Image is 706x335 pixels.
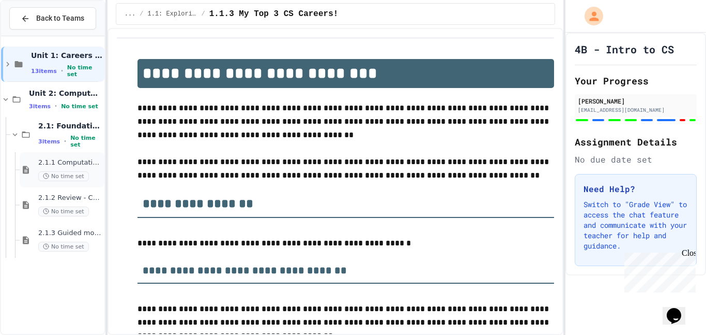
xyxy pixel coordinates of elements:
[38,194,102,202] span: 2.1.2 Review - Computational Thinking and Problem Solving
[575,42,674,56] h1: 4B - Intro to CS
[38,138,60,145] span: 3 items
[578,96,694,106] div: [PERSON_NAME]
[64,137,66,145] span: •
[202,10,205,18] span: /
[140,10,143,18] span: /
[584,199,688,251] p: Switch to "Grade View" to access the chat feature and communicate with your teacher for help and ...
[575,135,697,149] h2: Assignment Details
[38,121,102,130] span: 2.1: Foundations of Computational Thinking
[209,8,339,20] span: 1.1.3 My Top 3 CS Careers!
[9,7,96,30] button: Back to Teams
[578,106,694,114] div: [EMAIL_ADDRESS][DOMAIN_NAME]
[148,10,197,18] span: 1.1: Exploring CS Careers
[29,89,102,98] span: Unit 2: Computational Thinking & Problem-Solving
[61,103,98,110] span: No time set
[584,183,688,195] h3: Need Help?
[38,229,102,238] span: 2.1.3 Guided morning routine flowchart
[38,207,89,216] span: No time set
[574,4,606,28] div: My Account
[36,13,84,24] span: Back to Teams
[575,74,697,88] h2: Your Progress
[31,51,102,60] span: Unit 1: Careers & Professionalism
[620,249,696,293] iframe: chat widget
[38,171,89,181] span: No time set
[4,4,71,66] div: Chat with us now!Close
[67,64,102,78] span: No time set
[31,68,57,75] span: 13 items
[125,10,136,18] span: ...
[575,153,697,166] div: No due date set
[61,67,63,75] span: •
[70,135,102,148] span: No time set
[663,294,696,325] iframe: chat widget
[38,242,89,252] span: No time set
[29,103,51,110] span: 3 items
[38,158,102,167] span: 2.1.1 Computational Thinking and Problem Solving
[55,102,57,110] span: •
